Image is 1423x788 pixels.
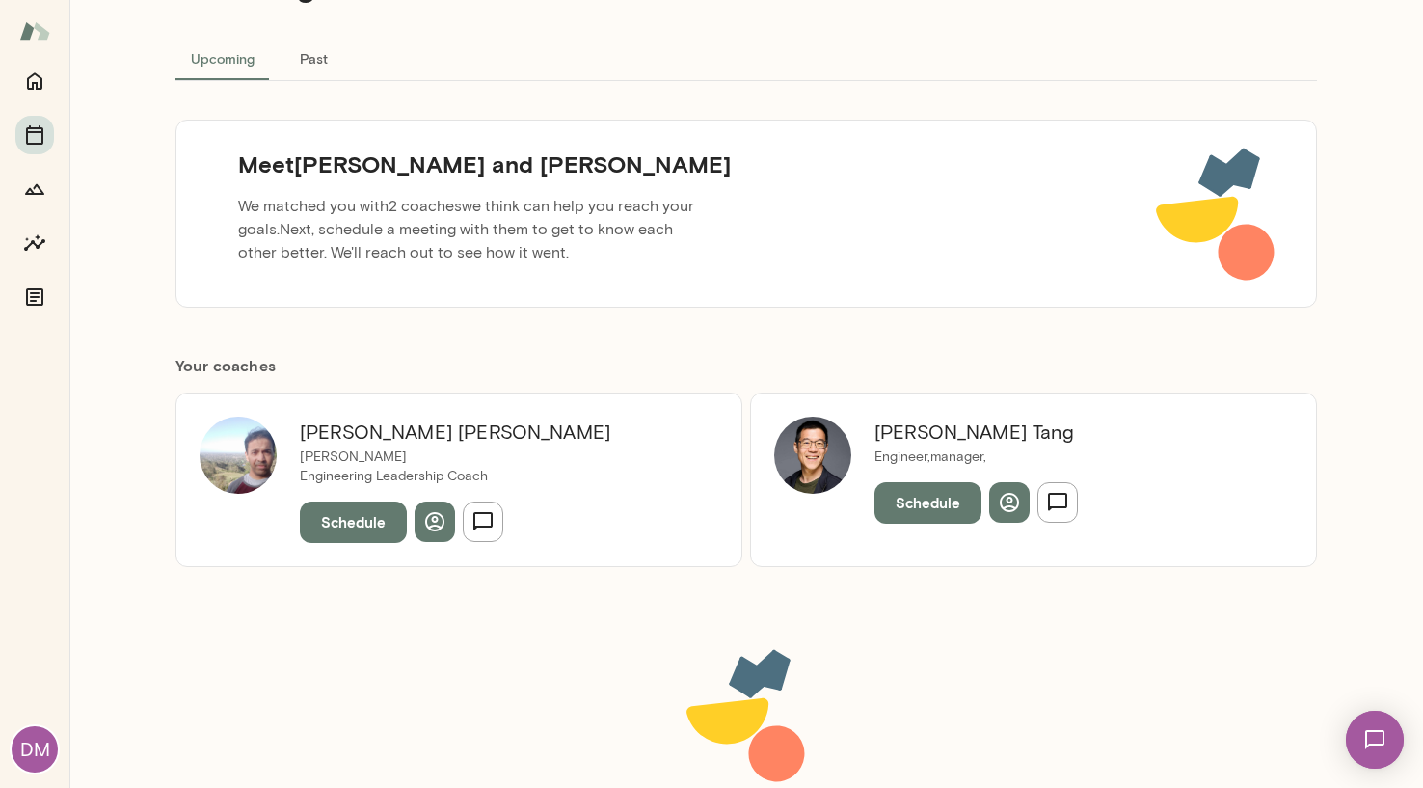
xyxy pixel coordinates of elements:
[463,502,503,542] button: Send message
[15,62,54,100] button: Home
[15,278,54,316] button: Documents
[1037,482,1078,523] button: Send message
[12,726,58,773] div: DM
[175,35,1317,81] div: basic tabs example
[223,187,716,272] p: We matched you with 2 coaches we think can help you reach your goals. Next, schedule a meeting wi...
[19,13,50,49] img: Mento
[300,502,407,542] button: Schedule
[300,448,610,467] p: [PERSON_NAME]
[223,149,746,179] h5: Meet [PERSON_NAME] and [PERSON_NAME]
[270,35,357,81] button: Past
[200,417,277,494] img: Vipin Hegde
[300,417,610,448] h6: [PERSON_NAME] [PERSON_NAME]
[15,116,54,154] button: Sessions
[774,417,851,494] img: Ryan Tang
[874,417,1078,448] h6: [PERSON_NAME] Tang
[1155,144,1277,284] img: meet
[175,35,270,81] button: Upcoming
[175,354,1317,377] h6: Your coach es
[300,467,610,486] p: Engineering Leadership Coach
[15,170,54,208] button: Growth Plan
[989,482,1030,523] button: View profile
[874,482,981,523] button: Schedule
[15,224,54,262] button: Insights
[415,502,455,542] button: View profile
[874,448,1078,467] p: Engineer,manager,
